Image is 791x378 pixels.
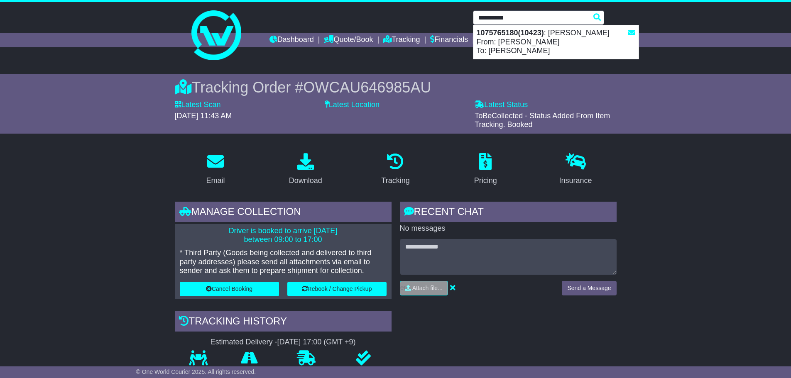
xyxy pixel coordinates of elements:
[475,112,610,129] span: ToBeCollected - Status Added From Item Tracking. Booked
[325,100,380,110] label: Latest Location
[324,33,373,47] a: Quote/Book
[206,175,225,186] div: Email
[201,150,230,189] a: Email
[562,281,616,295] button: Send a Message
[473,25,639,59] div: : [PERSON_NAME] From: [PERSON_NAME] To: [PERSON_NAME]
[284,150,328,189] a: Download
[180,227,387,244] p: Driver is booked to arrive [DATE] between 09:00 to 17:00
[554,150,598,189] a: Insurance
[175,338,392,347] div: Estimated Delivery -
[559,175,592,186] div: Insurance
[477,29,544,37] strong: 1075765180(10423)
[376,150,415,189] a: Tracking
[175,78,617,96] div: Tracking Order #
[277,338,356,347] div: [DATE] 17:00 (GMT +9)
[175,112,232,120] span: [DATE] 11:43 AM
[381,175,409,186] div: Tracking
[383,33,420,47] a: Tracking
[474,175,497,186] div: Pricing
[430,33,468,47] a: Financials
[175,202,392,224] div: Manage collection
[475,100,528,110] label: Latest Status
[180,249,387,276] p: * Third Party (Goods being collected and delivered to third party addresses) please send all atta...
[469,150,502,189] a: Pricing
[287,282,387,296] button: Rebook / Change Pickup
[303,79,431,96] span: OWCAU646985AU
[180,282,279,296] button: Cancel Booking
[136,368,256,375] span: © One World Courier 2025. All rights reserved.
[269,33,314,47] a: Dashboard
[289,175,322,186] div: Download
[175,311,392,334] div: Tracking history
[400,202,617,224] div: RECENT CHAT
[175,100,221,110] label: Latest Scan
[400,224,617,233] p: No messages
